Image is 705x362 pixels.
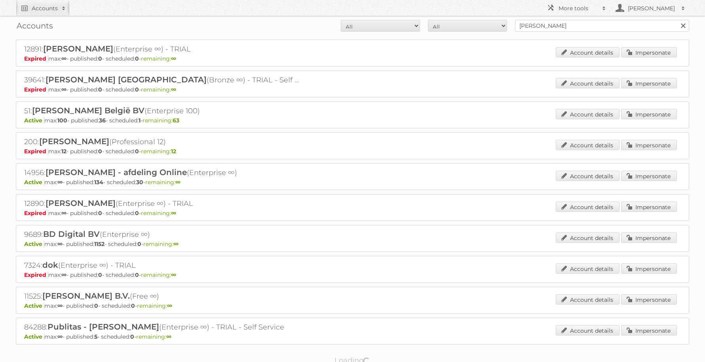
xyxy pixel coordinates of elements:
a: Impersonate [621,78,677,88]
span: [PERSON_NAME] [39,137,109,146]
span: remaining: [141,271,176,278]
strong: ∞ [61,271,67,278]
span: Active [24,179,44,186]
span: dok [42,260,58,270]
strong: 1152 [94,240,105,248]
strong: 0 [135,86,139,93]
span: remaining: [143,240,179,248]
strong: 30 [136,179,143,186]
span: remaining: [141,55,176,62]
h2: 7324: (Enterprise ∞) - TRIAL [24,260,301,271]
strong: ∞ [57,240,63,248]
a: Impersonate [621,109,677,119]
strong: 12 [61,148,67,155]
span: [PERSON_NAME] [GEOGRAPHIC_DATA] [46,75,207,84]
span: [PERSON_NAME] [46,198,116,208]
a: Account details [556,202,619,212]
strong: 0 [98,55,102,62]
strong: 134 [94,179,103,186]
span: remaining: [141,210,176,217]
strong: ∞ [57,302,63,309]
span: Expired [24,210,48,217]
h2: [PERSON_NAME] [626,4,677,12]
h2: 12890: (Enterprise ∞) - TRIAL [24,198,301,209]
p: max: - published: - scheduled: - [24,148,681,155]
strong: 0 [137,240,141,248]
span: remaining: [141,86,176,93]
a: Account details [556,47,619,57]
h2: 84288: (Enterprise ∞) - TRIAL - Self Service [24,322,301,332]
a: Account details [556,294,619,305]
p: max: - published: - scheduled: - [24,86,681,93]
p: max: - published: - scheduled: - [24,210,681,217]
span: remaining: [145,179,181,186]
strong: ∞ [171,271,176,278]
h2: 14956: (Enterprise ∞) [24,168,301,178]
span: Expired [24,55,48,62]
a: Account details [556,140,619,150]
strong: ∞ [171,55,176,62]
strong: 0 [98,148,102,155]
a: Impersonate [621,263,677,274]
a: Impersonate [621,325,677,335]
strong: 0 [98,86,102,93]
strong: 0 [98,271,102,278]
h2: Accounts [32,4,58,12]
span: BD Digital BV [43,229,100,239]
strong: 0 [135,210,139,217]
strong: 5 [94,333,97,340]
span: Active [24,333,44,340]
a: Account details [556,109,619,119]
strong: 63 [173,117,179,124]
strong: ∞ [171,210,176,217]
a: Account details [556,325,619,335]
strong: 0 [98,210,102,217]
strong: 100 [57,117,67,124]
strong: ∞ [167,302,172,309]
span: [PERSON_NAME] België BV [32,106,144,115]
strong: 1 [139,117,141,124]
span: Expired [24,148,48,155]
strong: 36 [99,117,106,124]
h2: 11525: (Free ∞) [24,291,301,301]
h2: More tools [559,4,598,12]
a: Impersonate [621,202,677,212]
span: remaining: [137,302,172,309]
h2: 9689: (Enterprise ∞) [24,229,301,240]
h2: 51: (Enterprise 100) [24,106,301,116]
a: Impersonate [621,140,677,150]
strong: 0 [130,333,134,340]
p: max: - published: - scheduled: - [24,271,681,278]
strong: 0 [131,302,135,309]
span: Active [24,117,44,124]
p: max: - published: - scheduled: - [24,117,681,124]
span: Publitas - [PERSON_NAME] [48,322,159,332]
strong: ∞ [57,333,63,340]
a: Account details [556,171,619,181]
a: Account details [556,263,619,274]
p: max: - published: - scheduled: - [24,240,681,248]
strong: ∞ [166,333,171,340]
span: [PERSON_NAME] - afdeling Online [46,168,187,177]
strong: 0 [135,271,139,278]
span: Expired [24,271,48,278]
strong: 0 [135,55,139,62]
p: max: - published: - scheduled: - [24,179,681,186]
h2: 12891: (Enterprise ∞) - TRIAL [24,44,301,54]
strong: ∞ [171,86,176,93]
strong: ∞ [57,179,63,186]
span: [PERSON_NAME] B.V. [42,291,130,301]
p: max: - published: - scheduled: - [24,302,681,309]
strong: 12 [171,148,176,155]
a: Impersonate [621,232,677,243]
strong: ∞ [61,55,67,62]
a: Account details [556,78,619,88]
strong: 0 [135,148,139,155]
span: [PERSON_NAME] [43,44,113,53]
strong: ∞ [61,210,67,217]
strong: 0 [94,302,98,309]
a: Impersonate [621,47,677,57]
span: remaining: [143,117,179,124]
h2: 39641: (Bronze ∞) - TRIAL - Self Service [24,75,301,85]
a: Impersonate [621,171,677,181]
